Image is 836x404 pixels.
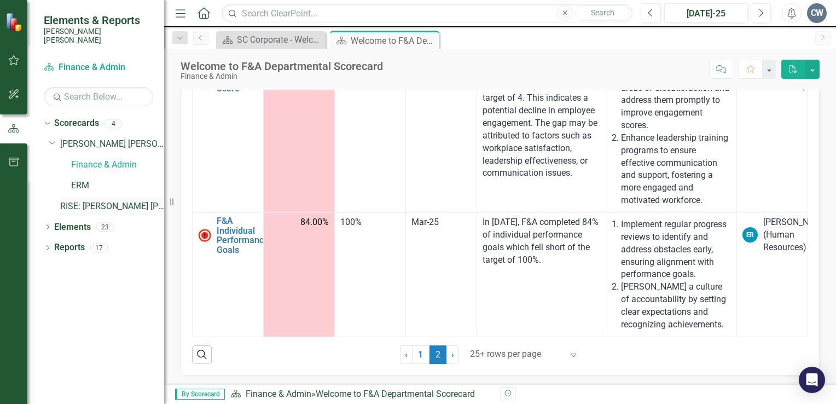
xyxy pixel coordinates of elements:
[217,55,266,93] a: F&A Employee Engagement Score
[591,8,614,17] span: Search
[483,55,601,180] p: The F&A Employee Engagement Score for [DATE] is 3.75, falling short of the target of 4. This indi...
[664,3,748,23] button: [DATE]-25
[483,216,601,266] p: In [DATE], F&A completed 84% of individual performance goals which fell short of the target of 100%.
[181,60,383,72] div: Welcome to F&A Departmental Scorecard
[96,222,114,232] div: 23
[44,27,153,45] small: [PERSON_NAME] [PERSON_NAME]
[219,33,323,47] a: SC Corporate - Welcome to ClearPoint
[264,51,335,212] td: Double-Click to Edit
[621,218,731,281] p: Implement regular progress reviews to identify and address obstacles early, ensuring alignment wi...
[44,61,153,74] a: Finance & Admin
[54,117,99,130] a: Scorecards
[316,389,475,399] div: Welcome to F&A Departmental Scorecard
[621,281,731,331] p: [PERSON_NAME] a culture of accountability by setting clear expectations and recognizing achieveme...
[763,216,829,254] div: [PERSON_NAME] (Human Resources)
[71,159,164,171] a: Finance & Admin
[60,138,164,151] a: [PERSON_NAME] [PERSON_NAME] CORPORATE Balanced Scorecard
[181,72,383,80] div: Finance & Admin
[246,389,311,399] a: Finance & Admin
[799,367,825,393] div: Open Intercom Messenger
[351,34,437,48] div: Welcome to F&A Departmental Scorecard
[60,200,164,213] a: RISE: [PERSON_NAME] [PERSON_NAME] Recognizing Innovation, Safety and Excellence
[264,213,335,337] td: Double-Click to Edit
[230,388,492,401] div: »
[104,119,122,128] div: 4
[54,241,85,254] a: Reports
[429,345,447,364] span: 2
[217,216,269,255] a: F&A Individual Performance Goals
[44,87,153,106] input: Search Below...
[198,229,211,242] img: Not Meeting Target
[90,243,108,252] div: 17
[44,14,153,27] span: Elements & Reports
[621,57,731,132] p: Conduct regular feedback sessions to identify specific areas of dissatisfaction and address them ...
[412,345,429,364] a: 1
[451,349,454,360] span: ›
[71,180,164,192] a: ERM
[340,217,362,227] span: 100%
[668,7,744,20] div: [DATE]-25
[807,3,827,23] button: CW
[742,227,758,243] div: ER
[237,33,323,47] div: SC Corporate - Welcome to ClearPoint
[300,216,329,229] span: 84.00%
[575,5,630,21] button: Search
[54,221,91,234] a: Elements
[621,132,731,207] p: Enhance leadership training programs to ensure effective communication and support, fostering a m...
[411,216,471,229] div: Mar-25
[405,349,408,360] span: ‹
[5,13,25,32] img: ClearPoint Strategy
[175,389,225,400] span: By Scorecard
[222,4,632,23] input: Search ClearPoint...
